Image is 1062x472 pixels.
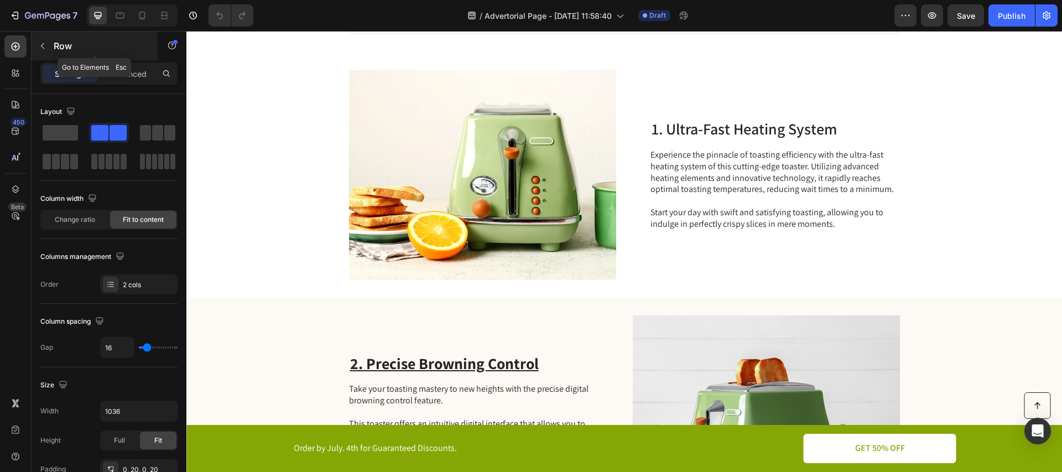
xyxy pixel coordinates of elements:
[40,250,127,264] div: Columns management
[186,31,1062,472] iframe: Design area
[480,10,482,22] span: /
[464,118,712,199] p: Experience the pinnacle of toasting efficiency with the ultra-fast heating system of this cutting...
[649,11,666,20] span: Draft
[40,314,106,329] div: Column spacing
[40,279,59,289] div: Order
[485,10,612,22] span: Advertorial Page - [DATE] 11:58:40
[123,215,164,225] span: Fit to content
[101,338,134,357] input: Auto
[669,412,719,423] p: GET 50% OFF
[40,343,53,352] div: Gap
[40,406,59,416] div: Width
[209,4,253,27] div: Undo/Redo
[101,401,177,421] input: Auto
[55,215,95,225] span: Change ratio
[40,191,99,206] div: Column width
[164,322,352,343] u: 2. Precise Browning Control
[54,39,148,53] p: Row
[957,11,975,20] span: Save
[998,10,1025,22] div: Publish
[11,118,27,127] div: 450
[154,435,162,445] span: Fit
[163,39,430,249] img: gempages_500848829273212134-abed3a35-1c24-44f2-9f20-b7f7c1e23624.webp
[4,4,82,27] button: 7
[55,68,86,80] p: Settings
[617,403,770,432] a: GET 50% OFF
[988,4,1035,27] button: Publish
[948,4,984,27] button: Save
[40,105,77,120] div: Layout
[1024,418,1051,444] div: Open Intercom Messenger
[123,280,175,290] div: 2 cols
[40,378,70,393] div: Size
[163,352,411,456] p: Take your toasting mastery to new heights with the precise digital browning control feature. This...
[109,68,147,80] p: Advanced
[464,87,714,108] h2: 1. Ultra-Fast Heating System
[40,435,61,445] div: Height
[114,435,125,445] span: Full
[72,9,77,22] p: 7
[8,203,27,211] div: Beta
